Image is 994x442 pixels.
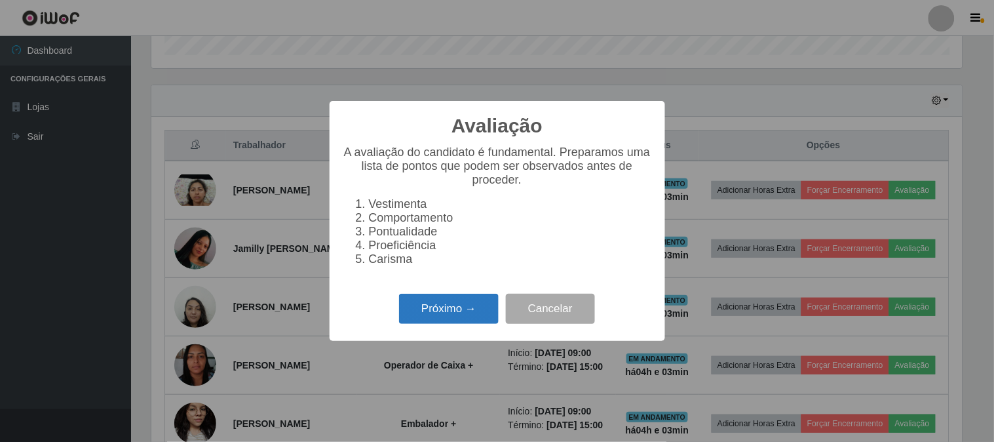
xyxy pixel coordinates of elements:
[506,294,595,325] button: Cancelar
[369,197,652,211] li: Vestimenta
[369,252,652,266] li: Carisma
[343,146,652,187] p: A avaliação do candidato é fundamental. Preparamos uma lista de pontos que podem ser observados a...
[369,211,652,225] li: Comportamento
[369,239,652,252] li: Proeficiência
[369,225,652,239] li: Pontualidade
[399,294,499,325] button: Próximo →
[451,114,543,138] h2: Avaliação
